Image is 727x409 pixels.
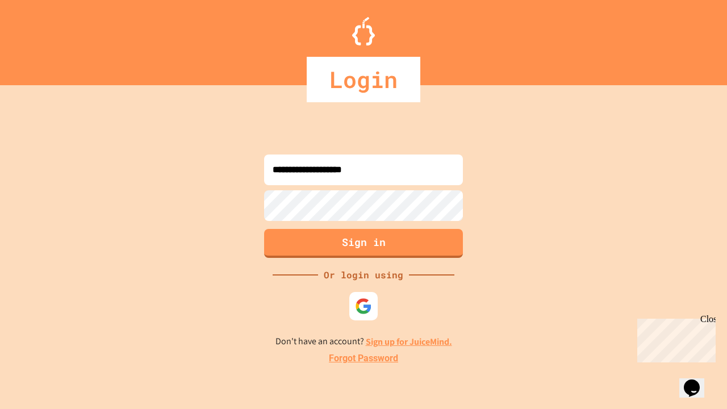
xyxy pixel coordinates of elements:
img: google-icon.svg [355,298,372,315]
div: Login [307,57,420,102]
iframe: chat widget [679,364,716,398]
a: Forgot Password [329,352,398,365]
p: Don't have an account? [275,335,452,349]
img: Logo.svg [352,17,375,45]
a: Sign up for JuiceMind. [366,336,452,348]
div: Or login using [318,268,409,282]
button: Sign in [264,229,463,258]
iframe: chat widget [633,314,716,362]
div: Chat with us now!Close [5,5,78,72]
